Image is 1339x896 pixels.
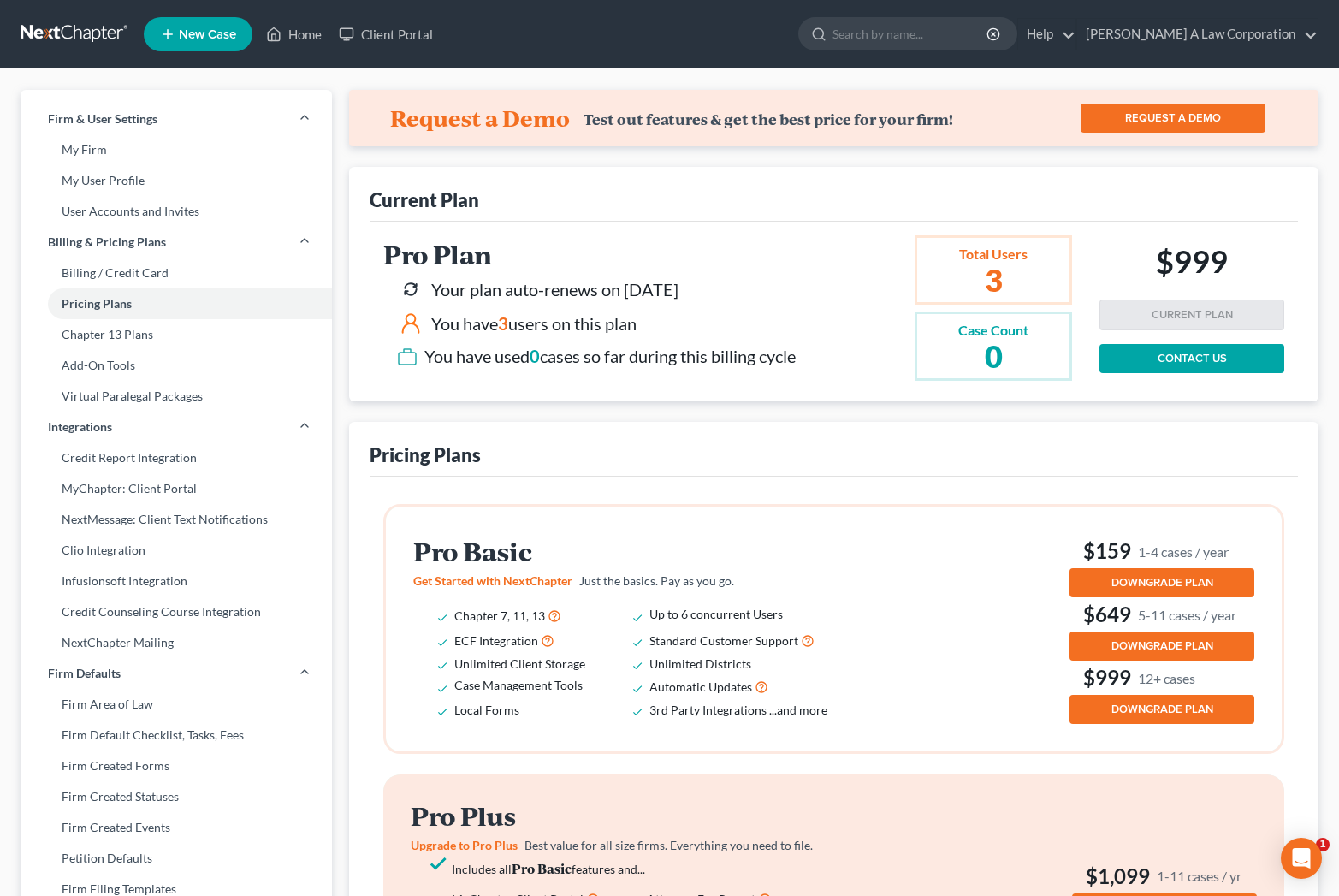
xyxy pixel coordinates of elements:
h2: Pro Basic [413,537,851,566]
span: Unlimited Districts [649,656,751,671]
strong: Pro Basic [512,859,572,877]
a: REQUEST A DEMO [1081,104,1265,133]
small: 1-11 cases / yr [1157,867,1241,885]
span: Up to 6 concurrent Users [649,607,783,621]
button: CURRENT PLAN [1099,300,1284,330]
button: DOWNGRADE PLAN [1069,695,1254,724]
a: Firm & User Settings [21,104,332,134]
small: 5-11 cases / year [1138,606,1236,624]
span: New Case [179,28,236,41]
span: Includes all features and... [452,862,645,876]
span: Billing & Pricing Plans [48,234,166,251]
div: Total Users [958,245,1028,264]
a: My User Profile [21,165,332,196]
span: Unlimited Client Storage [454,656,585,671]
a: CONTACT US [1099,344,1284,373]
div: Test out features & get the best price for your firm! [584,110,953,128]
span: 0 [530,346,540,366]
a: Credit Counseling Course Integration [21,596,332,627]
span: DOWNGRADE PLAN [1111,703,1213,716]
h2: $999 [1156,243,1228,286]
div: Your plan auto-renews on [DATE] [431,277,678,302]
div: Case Count [958,321,1028,341]
div: Current Plan [370,187,479,212]
a: Billing & Pricing Plans [21,227,332,258]
span: Local Forms [454,703,519,717]
div: You have used cases so far during this billing cycle [424,344,796,369]
span: ...and more [769,703,827,717]
a: User Accounts and Invites [21,196,332,227]
span: Firm Defaults [48,665,121,682]
a: Petition Defaults [21,843,332,874]
span: Upgrade to Pro Plus [411,838,518,852]
h2: Pro Plan [383,240,796,269]
button: DOWNGRADE PLAN [1069,568,1254,597]
a: Firm Area of Law [21,689,332,720]
h3: $649 [1069,601,1254,628]
h2: 3 [958,264,1028,295]
a: Infusionsoft Integration [21,566,332,596]
span: Just the basics. Pay as you go. [579,573,734,588]
button: DOWNGRADE PLAN [1069,632,1254,661]
a: Virtual Paralegal Packages [21,381,332,412]
a: [PERSON_NAME] A Law Corporation [1077,19,1318,50]
a: Billing / Credit Card [21,258,332,288]
a: Integrations [21,412,332,442]
h4: Request a Demo [390,104,570,132]
span: 1 [1316,838,1330,851]
span: Chapter 7, 11, 13 [454,608,545,623]
span: ECF Integration [454,633,538,648]
a: NextMessage: Client Text Notifications [21,504,332,535]
span: DOWNGRADE PLAN [1111,576,1213,590]
span: Standard Customer Support [649,633,798,648]
h2: 0 [958,341,1028,371]
span: DOWNGRADE PLAN [1111,639,1213,653]
span: Best value for all size firms. Everything you need to file. [524,838,813,852]
a: Firm Default Checklist, Tasks, Fees [21,720,332,751]
a: My Firm [21,134,332,165]
h2: Pro Plus [411,802,849,830]
span: Integrations [48,418,112,436]
img: case-green-d809cc59fb16b5f9c5d04ae89c677fd54c88aa4c43459e394346f2cdae873a42.svg [397,347,418,367]
input: Search by name... [832,18,989,50]
small: 12+ cases [1138,669,1195,687]
span: Firm & User Settings [48,110,157,128]
a: Add-On Tools [21,350,332,381]
h3: $1,099 [1072,863,1257,890]
a: Firm Created Statuses [21,781,332,812]
h3: $999 [1069,664,1254,691]
a: Credit Report Integration [21,442,332,473]
a: MyChapter: Client Portal [21,473,332,504]
a: Help [1018,19,1075,50]
a: Chapter 13 Plans [21,319,332,350]
div: You have users on this plan [431,312,637,336]
a: Pricing Plans [21,288,332,319]
a: Client Portal [330,19,441,50]
a: Firm Defaults [21,658,332,689]
a: Firm Created Events [21,812,332,843]
a: Firm Created Forms [21,751,332,781]
a: Clio Integration [21,535,332,566]
div: Pricing Plans [370,442,481,467]
div: Open Intercom Messenger [1281,838,1322,879]
span: Get Started with NextChapter [413,573,572,588]
span: 3 [498,313,508,334]
span: 3rd Party Integrations [649,703,767,717]
a: Home [258,19,330,50]
small: 1-4 cases / year [1138,543,1229,561]
a: NextChapter Mailing [21,627,332,658]
span: Case Management Tools [454,678,583,692]
span: Automatic Updates [649,679,752,694]
h3: $159 [1069,537,1254,565]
